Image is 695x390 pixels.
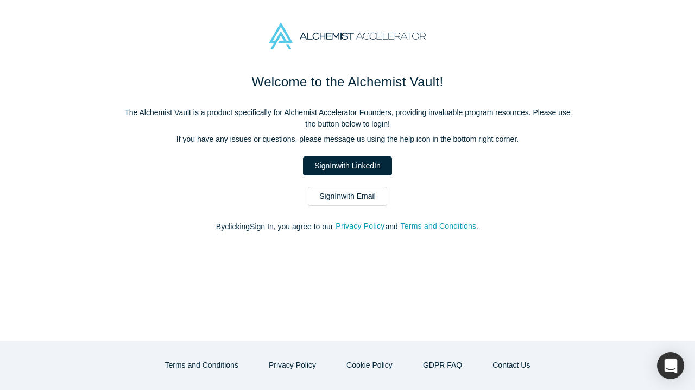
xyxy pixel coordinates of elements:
[119,72,576,92] h1: Welcome to the Alchemist Vault!
[400,220,477,232] button: Terms and Conditions
[154,356,250,375] button: Terms and Conditions
[119,221,576,232] p: By clicking Sign In , you agree to our and .
[412,356,473,375] a: GDPR FAQ
[303,156,391,175] a: SignInwith LinkedIn
[257,356,327,375] button: Privacy Policy
[335,220,385,232] button: Privacy Policy
[481,356,541,375] button: Contact Us
[335,356,404,375] button: Cookie Policy
[308,187,387,206] a: SignInwith Email
[119,107,576,130] p: The Alchemist Vault is a product specifically for Alchemist Accelerator Founders, providing inval...
[119,134,576,145] p: If you have any issues or questions, please message us using the help icon in the bottom right co...
[269,23,426,49] img: Alchemist Accelerator Logo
